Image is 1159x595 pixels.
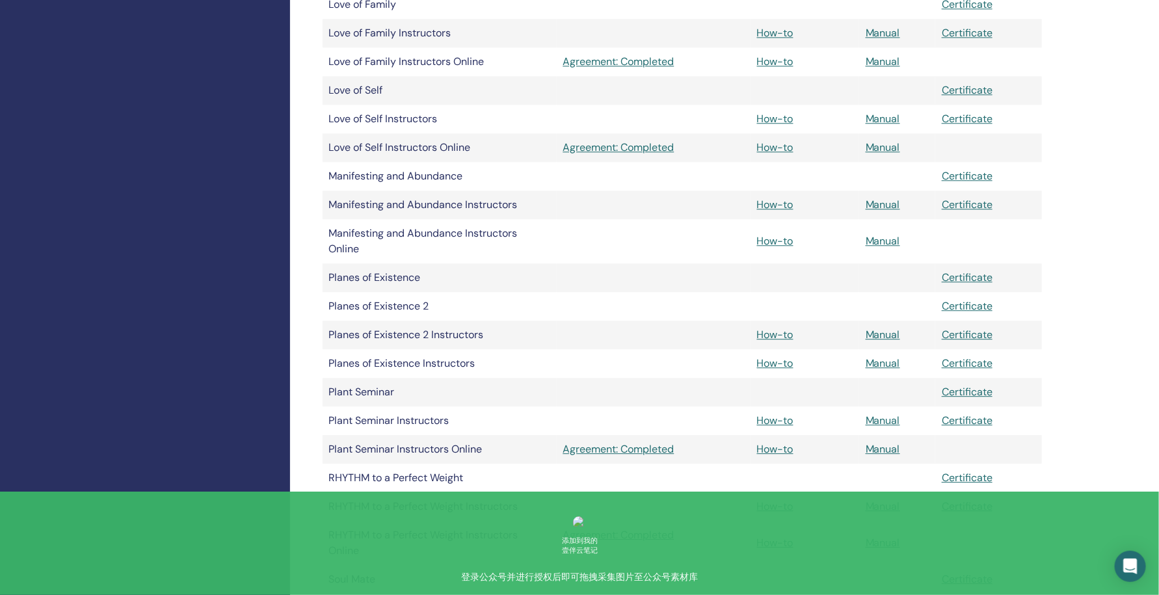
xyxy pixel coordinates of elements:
[942,169,992,183] a: Certificate
[323,19,557,47] td: Love of Family Instructors
[866,198,900,211] a: Manual
[757,328,793,341] a: How-to
[942,26,992,40] a: Certificate
[323,191,557,219] td: Manifesting and Abundance Instructors
[563,140,744,155] a: Agreement: Completed
[757,414,793,427] a: How-to
[757,112,793,126] a: How-to
[866,26,900,40] a: Manual
[757,442,793,456] a: How-to
[323,321,557,349] td: Planes of Existence 2 Instructors
[942,83,992,97] a: Certificate
[757,356,793,370] a: How-to
[323,105,557,133] td: Love of Self Instructors
[866,442,900,456] a: Manual
[866,234,900,248] a: Manual
[942,198,992,211] a: Certificate
[323,406,557,435] td: Plant Seminar Instructors
[757,55,793,68] a: How-to
[323,133,557,162] td: Love of Self Instructors Online
[757,198,793,211] a: How-to
[942,271,992,284] a: Certificate
[866,140,900,154] a: Manual
[942,385,992,399] a: Certificate
[942,356,992,370] a: Certificate
[323,464,557,492] td: RHYTHM to a Perfect Weight
[757,140,793,154] a: How-to
[942,414,992,427] a: Certificate
[563,54,744,70] a: Agreement: Completed
[942,328,992,341] a: Certificate
[757,26,793,40] a: How-to
[757,234,793,248] a: How-to
[323,219,557,263] td: Manifesting and Abundance Instructors Online
[866,328,900,341] a: Manual
[563,442,744,457] a: Agreement: Completed
[323,378,557,406] td: Plant Seminar
[942,471,992,484] a: Certificate
[1115,551,1146,582] div: Open Intercom Messenger
[323,76,557,105] td: Love of Self
[323,47,557,76] td: Love of Family Instructors Online
[942,112,992,126] a: Certificate
[866,55,900,68] a: Manual
[323,292,557,321] td: Planes of Existence 2
[323,349,557,378] td: Planes of Existence Instructors
[942,299,992,313] a: Certificate
[866,112,900,126] a: Manual
[323,435,557,464] td: Plant Seminar Instructors Online
[323,162,557,191] td: Manifesting and Abundance
[866,356,900,370] a: Manual
[323,263,557,292] td: Planes of Existence
[866,414,900,427] a: Manual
